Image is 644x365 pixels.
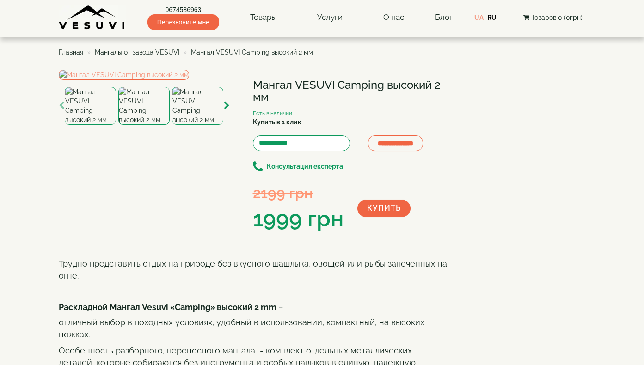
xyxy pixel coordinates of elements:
[474,14,484,21] a: UA
[253,117,301,127] label: Купить в 1 клик
[531,14,583,21] span: Товаров 0 (0грн)
[147,5,219,14] a: 0674586963
[95,49,179,56] a: Мангалы от завода VESUVI
[253,110,292,116] small: Есть в наличии
[59,5,126,30] img: Завод VESUVI
[267,163,343,170] b: Консультация експерта
[374,7,413,28] a: О нас
[487,14,497,21] a: RU
[59,259,447,280] span: Трудно представить отдых на природе без вкусного шашлыка, овощей или рыбы запеченных на огне.
[59,302,276,312] b: Раскладной Мангал Vesuvi «Camping» высокий 2 mm
[59,49,83,56] a: Главная
[357,200,411,217] button: Купить
[118,87,170,125] img: Мангал VESUVI Camping высокий 2 мм
[308,7,352,28] a: Услуги
[172,87,223,125] img: Мангал VESUVI Camping высокий 2 мм
[279,302,283,312] span: –
[253,79,447,103] h1: Мангал VESUVI Camping высокий 2 мм
[191,49,313,56] span: Мангал VESUVI Camping высокий 2 мм
[521,12,585,23] button: Товаров 0 (0грн)
[59,70,189,80] img: Мангал VESUVI Camping высокий 2 мм
[65,87,116,125] img: Мангал VESUVI Camping высокий 2 мм
[59,317,424,339] span: отличный выбор в походных условиях, удобный в использовании, компактный, на высоких ножках.
[253,203,343,235] div: 1999 грн
[147,14,219,30] span: Перезвоните мне
[253,182,343,203] div: 2199 грн
[435,12,453,22] a: Блог
[241,7,286,28] a: Товары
